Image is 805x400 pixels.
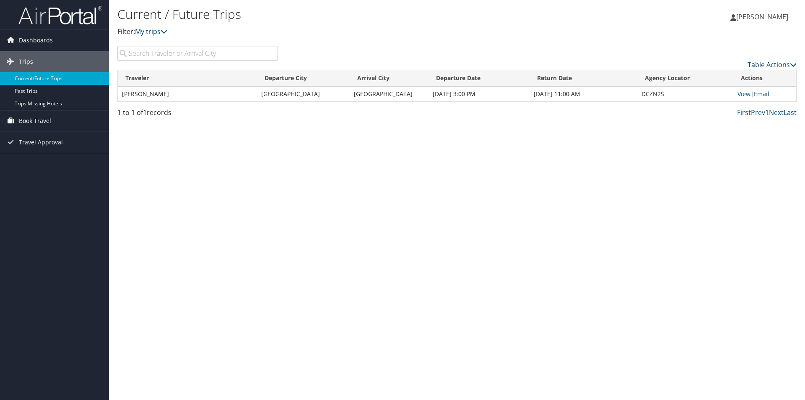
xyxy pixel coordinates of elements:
[530,86,637,102] td: [DATE] 11:00 AM
[637,86,733,102] td: DCZN2S
[257,70,350,86] th: Departure City: activate to sort column ascending
[637,70,733,86] th: Agency Locator: activate to sort column ascending
[117,26,570,37] p: Filter:
[737,90,750,98] a: View
[428,86,530,102] td: [DATE] 3:00 PM
[530,70,637,86] th: Return Date: activate to sort column ascending
[19,132,63,153] span: Travel Approval
[769,108,784,117] a: Next
[19,30,53,51] span: Dashboards
[784,108,797,117] a: Last
[135,27,167,36] a: My trips
[118,86,257,102] td: [PERSON_NAME]
[748,60,797,69] a: Table Actions
[733,70,796,86] th: Actions
[117,5,570,23] h1: Current / Future Trips
[428,70,530,86] th: Departure Date: activate to sort column descending
[350,86,428,102] td: [GEOGRAPHIC_DATA]
[18,5,102,25] img: airportal-logo.png
[737,108,751,117] a: First
[736,12,788,21] span: [PERSON_NAME]
[350,70,428,86] th: Arrival City: activate to sort column ascending
[257,86,350,102] td: [GEOGRAPHIC_DATA]
[118,70,257,86] th: Traveler: activate to sort column ascending
[143,108,147,117] span: 1
[765,108,769,117] a: 1
[117,46,278,61] input: Search Traveler or Arrival City
[730,4,797,29] a: [PERSON_NAME]
[754,90,769,98] a: Email
[19,51,33,72] span: Trips
[19,110,51,131] span: Book Travel
[733,86,796,102] td: |
[751,108,765,117] a: Prev
[117,107,278,122] div: 1 to 1 of records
